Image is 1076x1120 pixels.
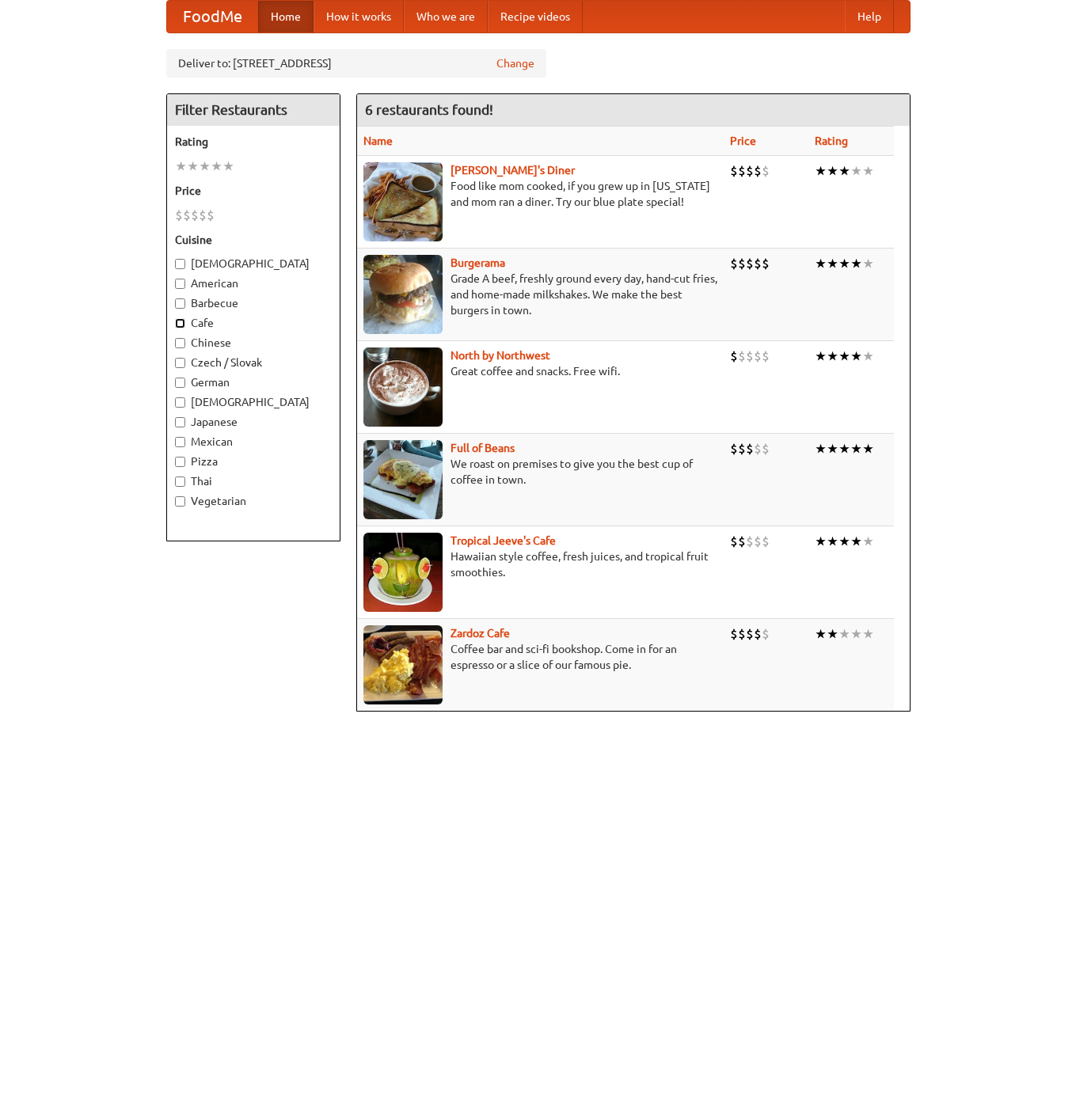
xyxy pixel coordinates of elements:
[451,534,556,547] a: Tropical Jeeve's Cafe
[488,1,583,32] a: Recipe videos
[746,255,754,272] li: $
[850,625,862,643] li: ★
[827,440,838,457] li: ★
[175,457,185,467] input: Pizza
[451,627,510,640] a: Zardoz Cafe
[827,255,838,272] li: ★
[175,295,332,311] label: Barbecue
[762,533,770,550] li: $
[175,259,185,269] input: [DEMOGRAPHIC_DATA]
[363,533,443,612] img: jeeves.jpg
[496,55,534,71] a: Change
[222,158,234,175] li: ★
[827,533,838,550] li: ★
[850,440,862,457] li: ★
[838,255,850,272] li: ★
[363,255,443,334] img: burgerama.jpg
[815,135,848,147] a: Rating
[175,256,332,271] label: [DEMOGRAPHIC_DATA]
[862,162,874,180] li: ★
[175,454,332,469] label: Pizza
[363,641,717,673] p: Coffee bar and sci-fi bookshop. Come in for an espresso or a slice of our famous pie.
[187,158,199,175] li: ★
[451,164,575,177] a: [PERSON_NAME]'s Diner
[762,625,770,643] li: $
[815,440,827,457] li: ★
[730,440,738,457] li: $
[191,207,199,224] li: $
[862,625,874,643] li: ★
[738,533,746,550] li: $
[175,315,332,331] label: Cafe
[363,135,393,147] a: Name
[754,347,762,365] li: $
[175,318,185,328] input: Cafe
[827,162,838,180] li: ★
[211,158,222,175] li: ★
[815,533,827,550] li: ★
[175,134,332,150] h5: Rating
[451,256,505,269] a: Burgerama
[175,232,332,248] h5: Cuisine
[838,162,850,180] li: ★
[175,476,185,487] input: Thai
[850,255,862,272] li: ★
[363,347,443,427] img: north.jpg
[850,347,862,365] li: ★
[730,533,738,550] li: $
[451,349,550,362] a: North by Northwest
[363,456,717,488] p: We roast on premises to give you the best cup of coffee in town.
[175,298,185,309] input: Barbecue
[746,440,754,457] li: $
[175,394,332,410] label: [DEMOGRAPHIC_DATA]
[175,335,332,351] label: Chinese
[746,533,754,550] li: $
[199,207,207,224] li: $
[838,625,850,643] li: ★
[451,442,515,454] a: Full of Beans
[862,347,874,365] li: ★
[404,1,488,32] a: Who we are
[175,279,185,289] input: American
[175,414,332,430] label: Japanese
[754,533,762,550] li: $
[175,275,332,291] label: American
[314,1,404,32] a: How it works
[207,207,215,224] li: $
[850,162,862,180] li: ★
[175,183,332,199] h5: Price
[175,493,332,509] label: Vegetarian
[175,473,332,489] label: Thai
[730,625,738,643] li: $
[827,347,838,365] li: ★
[850,533,862,550] li: ★
[365,102,493,117] ng-pluralize: 6 restaurants found!
[175,374,332,390] label: German
[730,135,756,147] a: Price
[838,347,850,365] li: ★
[175,338,185,348] input: Chinese
[815,347,827,365] li: ★
[838,533,850,550] li: ★
[815,255,827,272] li: ★
[363,271,717,318] p: Grade A beef, freshly ground every day, hand-cut fries, and home-made milkshakes. We make the bes...
[166,49,546,78] div: Deliver to: [STREET_ADDRESS]
[175,207,183,224] li: $
[363,440,443,519] img: beans.jpg
[746,625,754,643] li: $
[175,417,185,427] input: Japanese
[175,378,185,388] input: German
[199,158,211,175] li: ★
[762,347,770,365] li: $
[746,162,754,180] li: $
[845,1,894,32] a: Help
[738,162,746,180] li: $
[167,94,340,126] h4: Filter Restaurants
[738,625,746,643] li: $
[762,440,770,457] li: $
[175,434,332,450] label: Mexican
